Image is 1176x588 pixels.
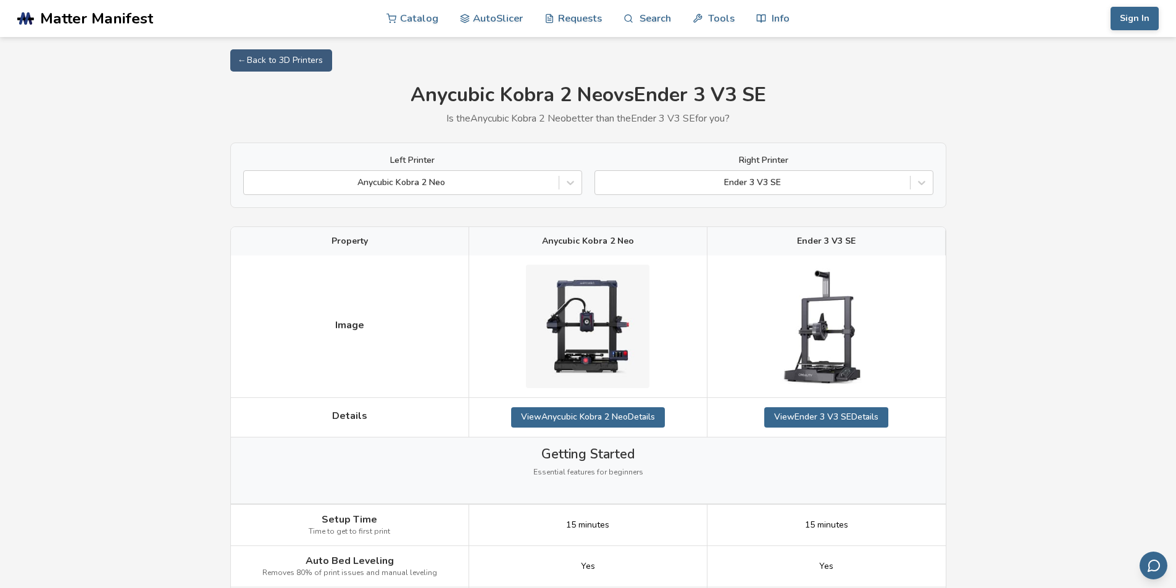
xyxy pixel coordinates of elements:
[332,410,367,421] span: Details
[322,514,377,525] span: Setup Time
[230,49,332,72] a: ← Back to 3D Printers
[526,265,649,388] img: Anycubic Kobra 2 Neo
[764,407,888,427] a: ViewEnder 3 V3 SEDetails
[819,561,833,571] span: Yes
[511,407,665,427] a: ViewAnycubic Kobra 2 NeoDetails
[250,178,252,188] input: Anycubic Kobra 2 Neo
[262,569,437,578] span: Removes 80% of print issues and manual leveling
[1140,552,1167,579] button: Send feedback via email
[765,265,888,388] img: Ender 3 V3 SE
[309,528,390,536] span: Time to get to first print
[797,236,856,246] span: Ender 3 V3 SE
[601,178,604,188] input: Ender 3 V3 SE
[533,468,643,477] span: Essential features for beginners
[332,236,368,246] span: Property
[542,236,634,246] span: Anycubic Kobra 2 Neo
[40,10,153,27] span: Matter Manifest
[243,155,582,165] label: Left Printer
[541,447,635,462] span: Getting Started
[230,113,946,124] p: Is the Anycubic Kobra 2 Neo better than the Ender 3 V3 SE for you?
[805,520,848,530] span: 15 minutes
[594,155,933,165] label: Right Printer
[581,561,595,571] span: Yes
[335,320,364,331] span: Image
[1111,7,1159,30] button: Sign In
[566,520,609,530] span: 15 minutes
[306,555,394,566] span: Auto Bed Leveling
[230,84,946,107] h1: Anycubic Kobra 2 Neo vs Ender 3 V3 SE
